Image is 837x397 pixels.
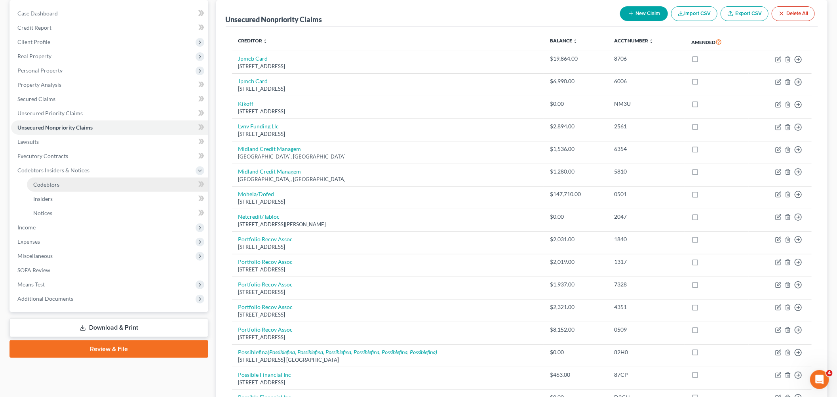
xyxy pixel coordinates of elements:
[17,81,61,88] span: Property Analysis
[614,55,679,63] div: 8706
[17,10,58,17] span: Case Dashboard
[238,55,268,62] a: Jpmcb Card
[17,138,39,145] span: Lawsuits
[33,181,59,188] span: Codebtors
[11,106,208,120] a: Unsecured Priority Claims
[614,213,679,221] div: 2047
[810,370,829,389] iframe: Intercom live chat
[11,21,208,35] a: Credit Report
[238,176,538,183] div: [GEOGRAPHIC_DATA], [GEOGRAPHIC_DATA]
[238,303,293,310] a: Portfolio Recov Assoc
[17,252,53,259] span: Miscellaneous
[263,39,268,44] i: unfold_more
[238,258,293,265] a: Portfolio Recov Assoc
[11,78,208,92] a: Property Analysis
[238,379,538,386] div: [STREET_ADDRESS]
[614,100,679,108] div: NM3U
[550,168,602,176] div: $1,280.00
[17,53,51,59] span: Real Property
[11,6,208,21] a: Case Dashboard
[614,371,679,379] div: 87CP
[238,85,538,93] div: [STREET_ADDRESS]
[573,39,578,44] i: unfold_more
[238,236,293,242] a: Portfolio Recov Assoc
[550,235,602,243] div: $2,031.00
[238,145,301,152] a: Midland Credit Managem
[27,178,208,192] a: Codebtors
[238,153,538,160] div: [GEOGRAPHIC_DATA], [GEOGRAPHIC_DATA]
[10,340,208,358] a: Review & File
[550,190,602,198] div: $147,710.00
[238,123,279,130] a: Lvnv Funding Llc
[17,38,50,45] span: Client Profile
[614,122,679,130] div: 2561
[620,6,668,21] button: New Claim
[11,263,208,277] a: SOFA Review
[614,258,679,266] div: 1317
[17,124,93,131] span: Unsecured Nonpriority Claims
[17,153,68,159] span: Executory Contracts
[550,326,602,334] div: $8,152.00
[721,6,769,21] a: Export CSV
[238,100,254,107] a: Kikoff
[550,258,602,266] div: $2,019.00
[33,195,53,202] span: Insiders
[550,55,602,63] div: $19,864.00
[238,213,280,220] a: Netcredit/Tabloc
[238,243,538,251] div: [STREET_ADDRESS]
[238,168,301,175] a: Midland Credit Managem
[614,281,679,288] div: 7328
[226,15,322,24] div: Unsecured Nonpriority Claims
[685,33,749,51] th: Amended
[550,213,602,221] div: $0.00
[268,349,438,355] i: (Possiblefina, Possiblefina, Possiblefina, Possiblefina, Possiblefina, Possiblefina)
[238,311,538,319] div: [STREET_ADDRESS]
[17,281,45,288] span: Means Test
[238,191,274,197] a: Mohela/Dofed
[27,206,208,220] a: Notices
[614,348,679,356] div: 82H0
[27,192,208,206] a: Insiders
[614,77,679,85] div: 6006
[826,370,833,376] span: 4
[614,190,679,198] div: 0501
[614,168,679,176] div: 5810
[614,235,679,243] div: 1840
[11,135,208,149] a: Lawsuits
[550,371,602,379] div: $463.00
[238,63,538,70] div: [STREET_ADDRESS]
[550,145,602,153] div: $1,536.00
[550,348,602,356] div: $0.00
[17,267,50,273] span: SOFA Review
[17,238,40,245] span: Expenses
[238,266,538,273] div: [STREET_ADDRESS]
[614,145,679,153] div: 6354
[238,108,538,115] div: [STREET_ADDRESS]
[238,78,268,84] a: Jpmcb Card
[550,122,602,130] div: $2,894.00
[772,6,815,21] button: Delete All
[17,67,63,74] span: Personal Property
[671,6,717,21] button: Import CSV
[614,303,679,311] div: 4351
[17,224,36,231] span: Income
[550,38,578,44] a: Balance unfold_more
[550,100,602,108] div: $0.00
[238,288,538,296] div: [STREET_ADDRESS]
[550,303,602,311] div: $2,321.00
[238,371,291,378] a: Possible Financial Inc
[17,167,89,174] span: Codebtors Insiders & Notices
[11,120,208,135] a: Unsecured Nonpriority Claims
[238,130,538,138] div: [STREET_ADDRESS]
[11,92,208,106] a: Secured Claims
[649,39,654,44] i: unfold_more
[238,198,538,206] div: [STREET_ADDRESS]
[238,38,268,44] a: Creditor unfold_more
[17,24,51,31] span: Credit Report
[17,295,73,302] span: Additional Documents
[17,110,83,116] span: Unsecured Priority Claims
[33,210,52,216] span: Notices
[11,149,208,163] a: Executory Contracts
[614,326,679,334] div: 0509
[614,38,654,44] a: Acct Number unfold_more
